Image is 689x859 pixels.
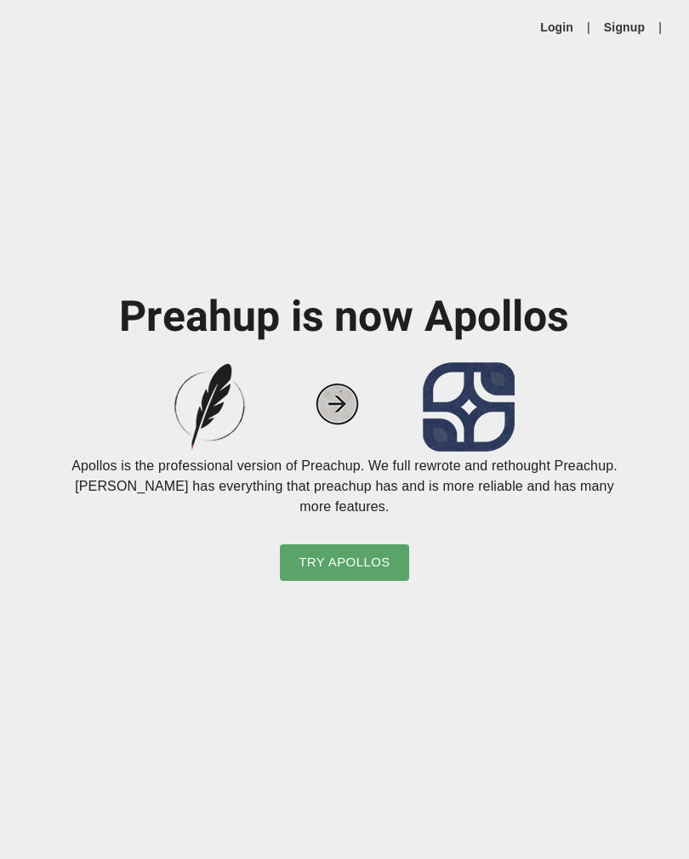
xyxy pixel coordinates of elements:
[540,19,573,36] a: Login
[604,19,645,36] a: Signup
[580,19,597,36] li: |
[58,290,632,345] h1: Preahup is now Apollos
[58,456,632,517] p: Apollos is the professional version of Preachup. We full rewrote and rethought Preachup. [PERSON_...
[652,19,669,36] li: |
[174,362,515,452] img: preachup-to-apollos.png
[280,544,409,580] button: Try Apollos
[299,551,390,573] span: Try Apollos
